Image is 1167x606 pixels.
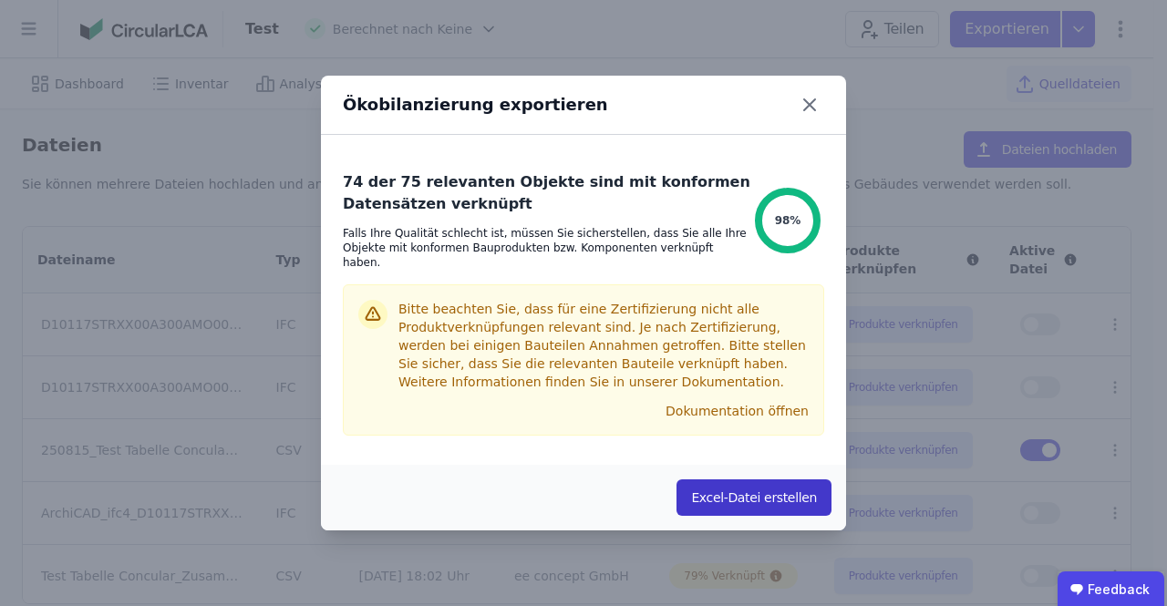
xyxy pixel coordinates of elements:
[658,396,816,426] button: Dokumentation öffnen
[775,213,801,228] span: 98%
[343,226,751,270] div: Falls Ihre Qualität schlecht ist, müssen Sie sicherstellen, dass Sie alle Ihre Objekte mit konfor...
[343,92,608,118] div: Ökobilanzierung exportieren
[343,171,751,226] div: 74 der 75 relevanten Objekte sind mit konformen Datensätzen verknüpft
[398,300,809,398] div: Bitte beachten Sie, dass für eine Zertifizierung nicht alle Produktverknüpfungen relevant sind. J...
[676,479,831,516] button: Excel-Datei erstellen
